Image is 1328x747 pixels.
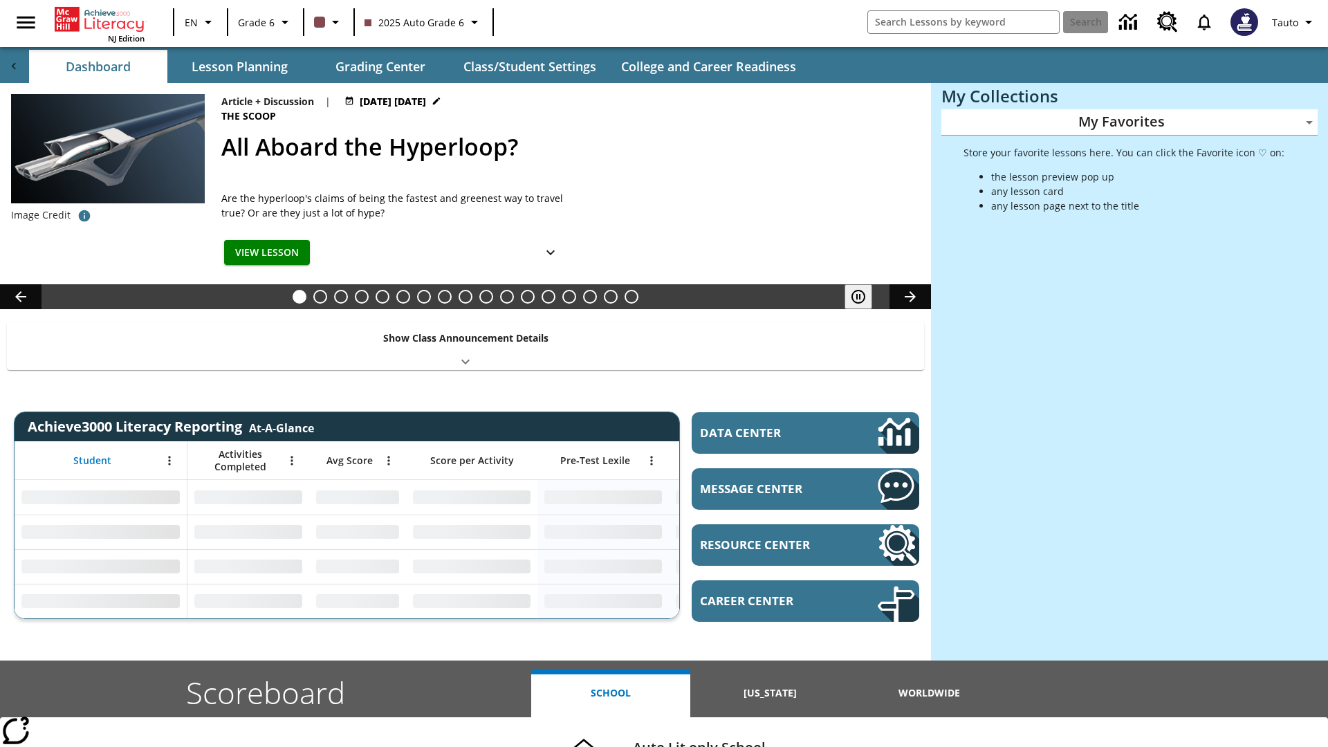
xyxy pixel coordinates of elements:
[452,50,607,83] button: Class/Student Settings
[187,480,309,515] div: No Data,
[692,412,919,454] a: Data Center
[28,50,809,83] div: SubNavbar
[396,290,410,304] button: Slide 6 Solar Power to the People
[378,450,399,471] button: Open Menu
[309,515,406,549] div: No Data,
[700,425,831,441] span: Data Center
[55,4,145,44] div: Home
[845,284,886,309] div: Pause
[542,290,555,304] button: Slide 13 Cooking Up Native Traditions
[73,454,111,467] span: Student
[500,290,514,304] button: Slide 11 Pre-release lesson
[1272,15,1298,30] span: Tauto
[238,15,275,30] span: Grade 6
[178,10,223,35] button: Language: EN, Select a language
[293,290,306,304] button: Slide 1 All Aboard the Hyperloop?
[376,290,389,304] button: Slide 5 The Last Homesteaders
[383,331,548,345] p: Show Class Announcement Details
[187,584,309,618] div: No Data,
[560,454,630,467] span: Pre-Test Lexile
[6,2,46,43] button: Open side menu
[221,109,279,124] span: The Scoop
[991,169,1284,184] li: the lesson preview pop up
[224,240,310,266] button: View Lesson
[309,480,406,515] div: No Data,
[963,145,1284,160] p: Store your favorite lessons here. You can click the Favorite icon ♡ on:
[417,290,431,304] button: Slide 7 Attack of the Terrifying Tomatoes
[365,15,464,30] span: 2025 Auto Grade 6
[55,6,145,33] a: Home
[889,284,931,309] button: Lesson carousel, Next
[221,129,914,165] h2: All Aboard the Hyperloop?
[521,290,535,304] button: Slide 12 Career Lesson
[537,240,564,266] button: Show Details
[28,417,314,436] span: Achieve3000 Literacy Reporting
[187,515,309,549] div: No Data,
[311,50,450,83] button: Grading Center
[991,199,1284,213] li: any lesson page next to the title
[868,11,1059,33] input: search field
[185,15,198,30] span: EN
[325,94,331,109] span: |
[326,454,373,467] span: Avg Score
[1222,4,1266,40] button: Select a new avatar
[232,10,299,35] button: Grade: Grade 6, Select a grade
[11,208,71,222] p: Image Credit
[249,418,314,436] div: At-A-Glance
[941,109,1318,136] div: My Favorites
[845,284,872,309] button: Pause
[282,450,302,471] button: Open Menu
[991,184,1284,199] li: any lesson card
[583,290,597,304] button: Slide 15 Remembering Justice O'Connor
[690,669,849,717] button: [US_STATE]
[1111,3,1149,41] a: Data Center
[669,515,800,549] div: No Data,
[692,580,919,622] a: Career Center
[334,290,348,304] button: Slide 3 Dirty Jobs Kids Had To Do
[108,33,145,44] span: NJ Edition
[359,10,488,35] button: Class: 2025 Auto Grade 6, Select your class
[641,450,662,471] button: Open Menu
[309,584,406,618] div: No Data,
[71,203,98,228] button: Photo credit: Hyperloop Transportation Technologies
[430,454,514,467] span: Score per Activity
[438,290,452,304] button: Slide 8 Fashion Forward in Ancient Rome
[355,290,369,304] button: Slide 4 Cars of the Future?
[850,669,1009,717] button: Worldwide
[610,50,807,83] button: College and Career Readiness
[669,549,800,584] div: No Data,
[11,94,205,203] img: Artist rendering of Hyperloop TT vehicle entering a tunnel
[308,10,349,35] button: Class color is dark brown. Change class color
[941,86,1318,106] h3: My Collections
[479,290,493,304] button: Slide 10 Mixed Practice: Citing Evidence
[187,549,309,584] div: No Data,
[604,290,618,304] button: Slide 16 Point of View
[159,450,180,471] button: Open Menu
[459,290,472,304] button: Slide 9 The Invasion of the Free CD
[29,50,167,83] button: Dashboard
[1149,3,1186,41] a: Resource Center, Will open in new tab
[1186,4,1222,40] a: Notifications
[1266,10,1322,35] button: Profile/Settings
[692,468,919,510] a: Message Center
[194,448,286,473] span: Activities Completed
[669,480,800,515] div: No Data,
[360,94,426,109] span: [DATE] [DATE]
[1230,8,1258,36] img: Avatar
[562,290,576,304] button: Slide 14 Hooray for Constitution Day!
[309,549,406,584] div: No Data,
[700,481,836,497] span: Message Center
[531,669,690,717] button: School
[669,584,800,618] div: No Data,
[221,94,314,109] p: Article + Discussion
[7,322,924,370] div: Show Class Announcement Details
[313,290,327,304] button: Slide 2 Do You Want Fries With That?
[342,94,444,109] button: Jul 21 - Jun 30 Choose Dates
[692,524,919,566] a: Resource Center, Will open in new tab
[221,191,567,220] div: Are the hyperloop's claims of being the fastest and greenest way to travel true? Or are they just...
[170,50,308,83] button: Lesson Planning
[625,290,638,304] button: Slide 17 The Constitution's Balancing Act
[700,537,836,553] span: Resource Center
[700,593,836,609] span: Career Center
